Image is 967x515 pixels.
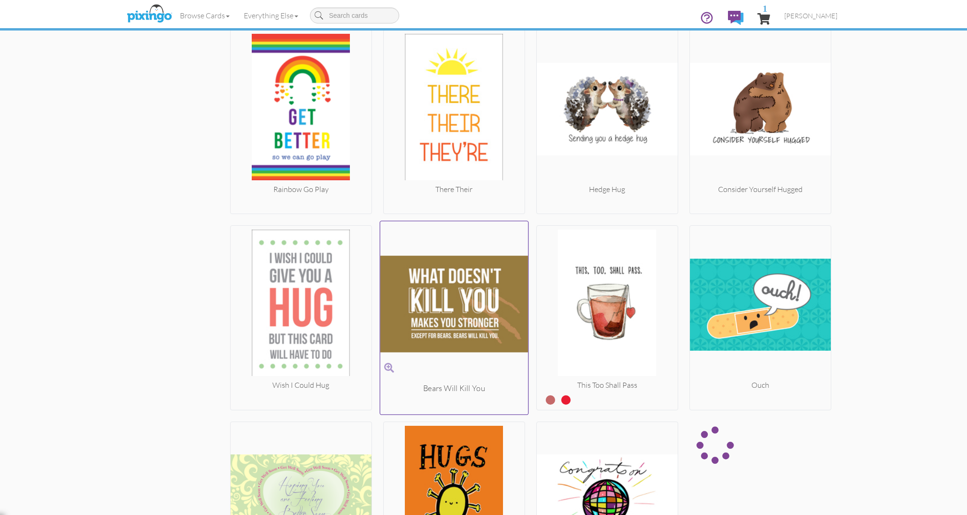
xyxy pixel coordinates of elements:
img: 20200329-001958-fe83a0348aaa-250.jpg [690,34,831,184]
div: Bears Will Kill You [380,383,528,394]
input: Search cards [310,8,399,23]
img: 20181004-002529-c6fbc0b3-250.jpg [690,230,831,380]
img: 20181005-050051-d2f3ea23-250.jpg [231,230,371,380]
a: 1 [758,4,770,32]
img: 20200326-185710-a35f7490e81f-250.jpg [537,34,678,184]
img: 20200321-175658-3dc37daddf76-250.jpg [537,230,678,380]
div: Hedge Hug [537,184,678,195]
div: Consider Yourself Hugged [690,184,831,195]
a: Everything Else [237,4,305,27]
img: 20181005-053633-1bfcee0e-250.jpg [380,225,528,383]
img: 20181004-002556-1e2a2830-250.png [231,34,371,184]
span: 1 [763,4,767,13]
div: This Too Shall Pass [537,380,678,391]
div: Rainbow Go Play [231,184,371,195]
div: Wish I Could Hug [231,380,371,391]
img: pixingo logo [124,2,174,26]
img: comments.svg [728,11,743,25]
span: [PERSON_NAME] [784,12,837,20]
div: Ouch [690,380,831,391]
a: Browse Cards [173,4,237,27]
img: 20181004-003020-e752544c-250.jpg [384,34,525,184]
a: [PERSON_NAME] [777,4,844,28]
div: There Their [384,184,525,195]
